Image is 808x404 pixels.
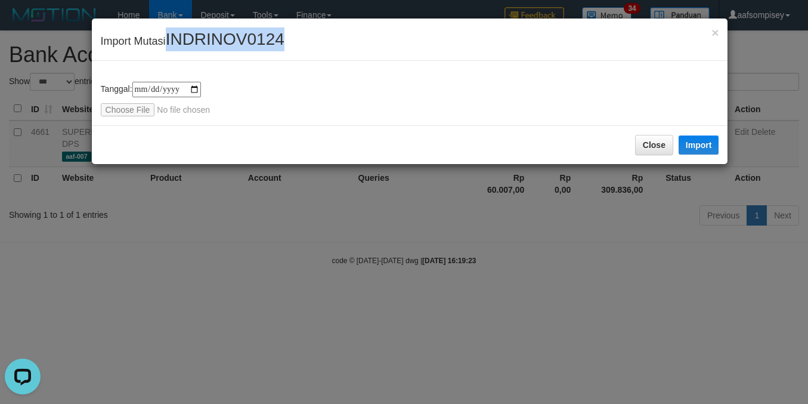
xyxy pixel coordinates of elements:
[101,35,284,47] span: Import Mutasi
[679,135,719,155] button: Import
[5,5,41,41] button: Open LiveChat chat widget
[635,135,673,155] button: Close
[166,30,284,48] span: INDRINOV0124
[711,26,719,39] button: Close
[711,26,719,39] span: ×
[101,82,719,116] div: Tanggal:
